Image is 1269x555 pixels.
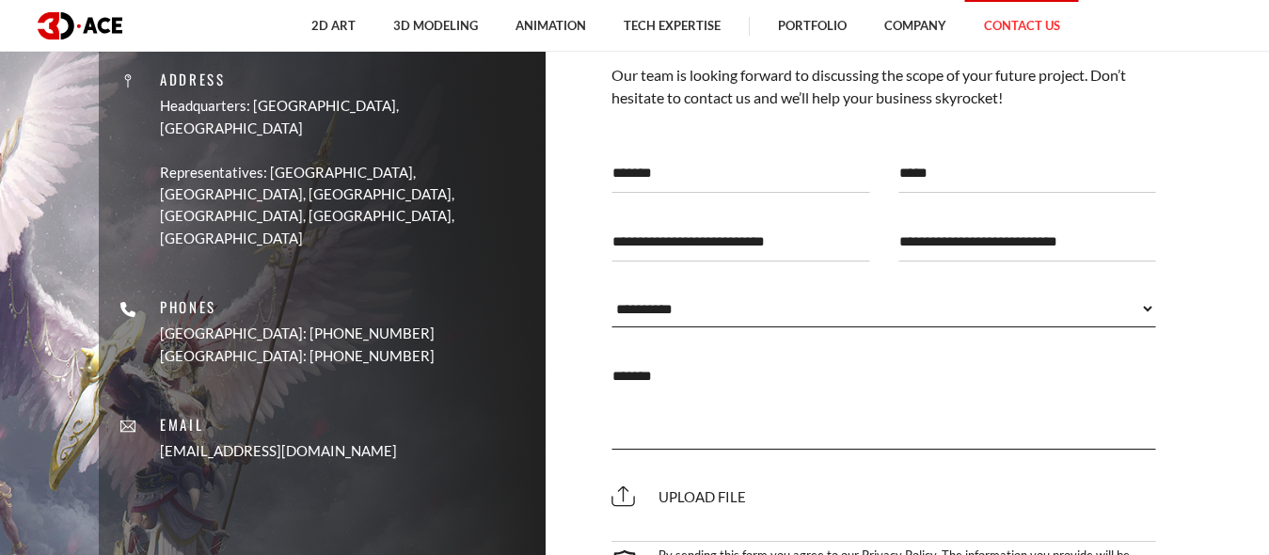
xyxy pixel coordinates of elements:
[160,296,435,318] p: Phones
[160,324,435,345] p: [GEOGRAPHIC_DATA]: [PHONE_NUMBER]
[160,441,397,463] a: [EMAIL_ADDRESS][DOMAIN_NAME]
[160,162,531,250] p: Representatives: [GEOGRAPHIC_DATA], [GEOGRAPHIC_DATA], [GEOGRAPHIC_DATA], [GEOGRAPHIC_DATA], [GEO...
[160,345,435,367] p: [GEOGRAPHIC_DATA]: [PHONE_NUMBER]
[611,64,1157,110] p: Our team is looking forward to discussing the scope of your future project. Don’t hesitate to con...
[611,488,746,505] span: Upload file
[160,69,531,90] p: Address
[160,95,531,139] p: Headquarters: [GEOGRAPHIC_DATA], [GEOGRAPHIC_DATA]
[38,12,122,40] img: logo dark
[160,414,397,436] p: Email
[160,95,531,249] a: Headquarters: [GEOGRAPHIC_DATA], [GEOGRAPHIC_DATA] Representatives: [GEOGRAPHIC_DATA], [GEOGRAPHI...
